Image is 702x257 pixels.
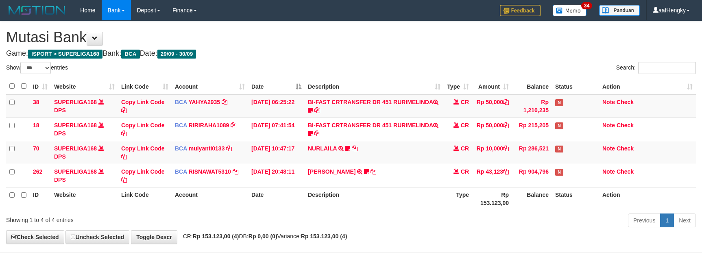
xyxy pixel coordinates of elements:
[54,99,97,105] a: SUPERLIGA168
[472,94,512,118] td: Rp 50,000
[599,78,696,94] th: Action: activate to sort column ascending
[118,78,172,94] th: Link Code: activate to sort column ascending
[172,187,248,210] th: Account
[226,145,232,152] a: Copy mulyanti0133 to clipboard
[6,213,286,224] div: Showing 1 to 4 of 4 entries
[461,99,469,105] span: CR
[188,99,220,105] a: YAHYA2935
[305,94,444,118] td: BI-FAST CRTRANSFER DR 451 RURIMELINDA
[553,5,587,16] img: Button%20Memo.svg
[51,78,118,94] th: Website: activate to sort column ascending
[51,94,118,118] td: DPS
[28,50,102,59] span: ISPORT > SUPERLIGA168
[131,230,177,244] a: Toggle Descr
[248,187,305,210] th: Date
[189,122,229,128] a: RIRIRAHA1089
[249,233,277,240] strong: Rp 0,00 (0)
[6,62,68,74] label: Show entries
[472,141,512,164] td: Rp 10,000
[512,78,552,94] th: Balance
[617,122,634,128] a: Check
[121,50,140,59] span: BCA
[674,213,696,227] a: Next
[503,122,509,128] a: Copy Rp 50,000 to clipboard
[189,168,231,175] a: RISNAWAT5310
[233,168,238,175] a: Copy RISNAWAT5310 to clipboard
[314,130,320,137] a: Copy BI-FAST CRTRANSFER DR 451 RURIMELINDA to clipboard
[503,145,509,152] a: Copy Rp 10,000 to clipboard
[472,118,512,141] td: Rp 50,000
[179,233,347,240] span: CR: DB: Variance:
[602,168,615,175] a: Note
[602,122,615,128] a: Note
[305,118,444,141] td: BI-FAST CRTRANSFER DR 451 RURIMELINDA
[20,62,51,74] select: Showentries
[599,5,640,16] img: panduan.png
[512,164,552,187] td: Rp 904,796
[500,5,541,16] img: Feedback.jpg
[308,168,355,175] a: [PERSON_NAME]
[33,145,39,152] span: 70
[602,99,615,105] a: Note
[231,122,236,128] a: Copy RIRIRAHA1089 to clipboard
[472,187,512,210] th: Rp 153.123,00
[189,145,225,152] a: mulyanti0133
[617,168,634,175] a: Check
[175,99,187,105] span: BCA
[599,187,696,210] th: Action
[175,122,187,128] span: BCA
[175,168,187,175] span: BCA
[51,164,118,187] td: DPS
[503,99,509,105] a: Copy Rp 50,000 to clipboard
[121,99,165,113] a: Copy Link Code
[352,145,358,152] a: Copy NURLAILA to clipboard
[512,118,552,141] td: Rp 215,205
[660,213,674,227] a: 1
[118,187,172,210] th: Link Code
[555,99,563,106] span: Has Note
[512,94,552,118] td: Rp 1,210,235
[602,145,615,152] a: Note
[301,233,347,240] strong: Rp 153.123,00 (4)
[54,145,97,152] a: SUPERLIGA168
[65,230,129,244] a: Uncheck Selected
[461,145,469,152] span: CR
[461,168,469,175] span: CR
[248,164,305,187] td: [DATE] 20:48:11
[581,2,592,9] span: 34
[121,168,165,183] a: Copy Link Code
[555,169,563,176] span: Has Note
[248,94,305,118] td: [DATE] 06:25:22
[617,145,634,152] a: Check
[248,118,305,141] td: [DATE] 07:41:54
[33,122,39,128] span: 18
[503,168,509,175] a: Copy Rp 43,123 to clipboard
[555,146,563,152] span: Has Note
[472,164,512,187] td: Rp 43,123
[472,78,512,94] th: Amount: activate to sort column ascending
[33,99,39,105] span: 38
[305,187,444,210] th: Description
[172,78,248,94] th: Account: activate to sort column ascending
[157,50,196,59] span: 29/09 - 30/09
[512,141,552,164] td: Rp 286,521
[51,141,118,164] td: DPS
[555,122,563,129] span: Has Note
[444,187,472,210] th: Type
[552,187,599,210] th: Status
[54,168,97,175] a: SUPERLIGA168
[6,4,68,16] img: MOTION_logo.png
[30,187,51,210] th: ID
[248,78,305,94] th: Date: activate to sort column descending
[54,122,97,128] a: SUPERLIGA168
[222,99,227,105] a: Copy YAHYA2935 to clipboard
[6,29,696,46] h1: Mutasi Bank
[461,122,469,128] span: CR
[444,78,472,94] th: Type: activate to sort column ascending
[248,141,305,164] td: [DATE] 10:47:17
[617,99,634,105] a: Check
[33,168,42,175] span: 262
[51,118,118,141] td: DPS
[51,187,118,210] th: Website
[193,233,239,240] strong: Rp 153.123,00 (4)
